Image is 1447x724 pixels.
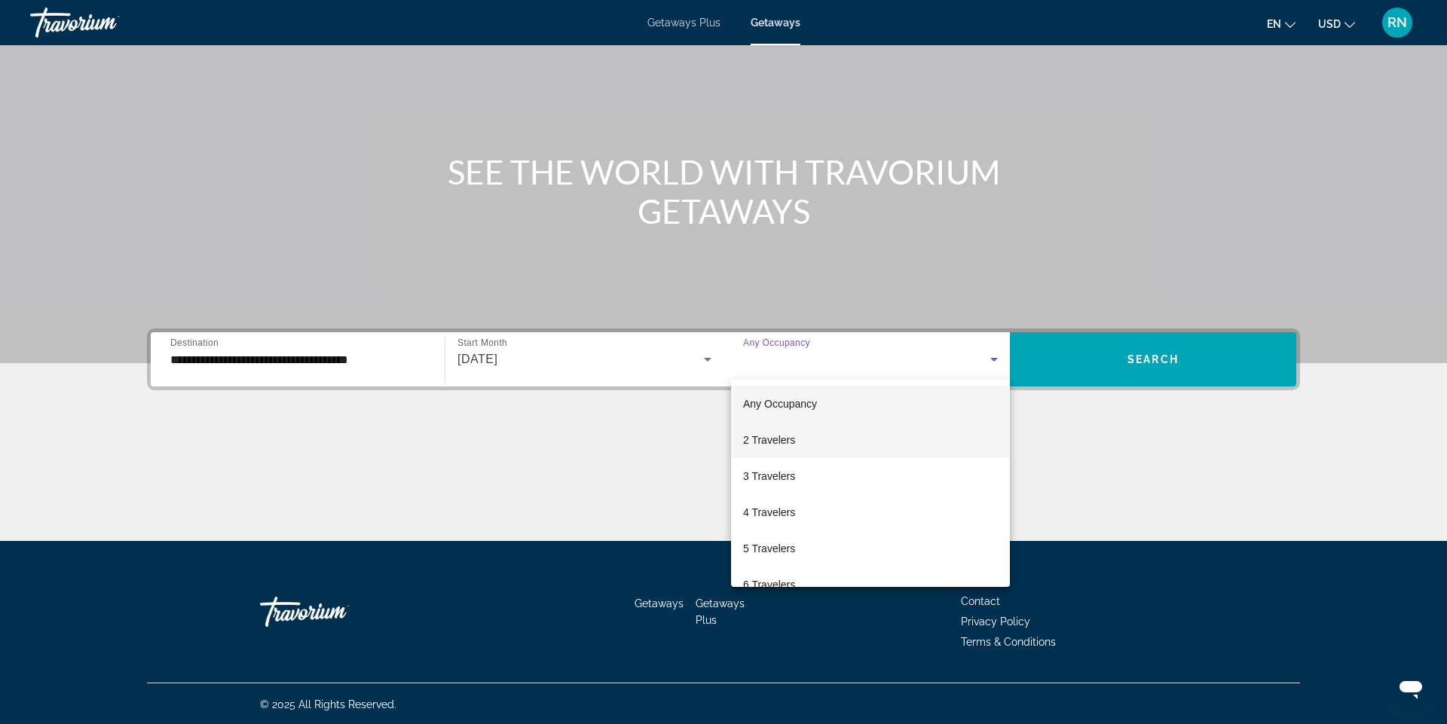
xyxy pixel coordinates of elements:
[743,576,795,594] span: 6 Travelers
[743,467,795,485] span: 3 Travelers
[1387,664,1435,712] iframe: Button to launch messaging window
[743,431,795,449] span: 2 Travelers
[743,539,795,558] span: 5 Travelers
[743,503,795,521] span: 4 Travelers
[743,398,817,410] span: Any Occupancy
